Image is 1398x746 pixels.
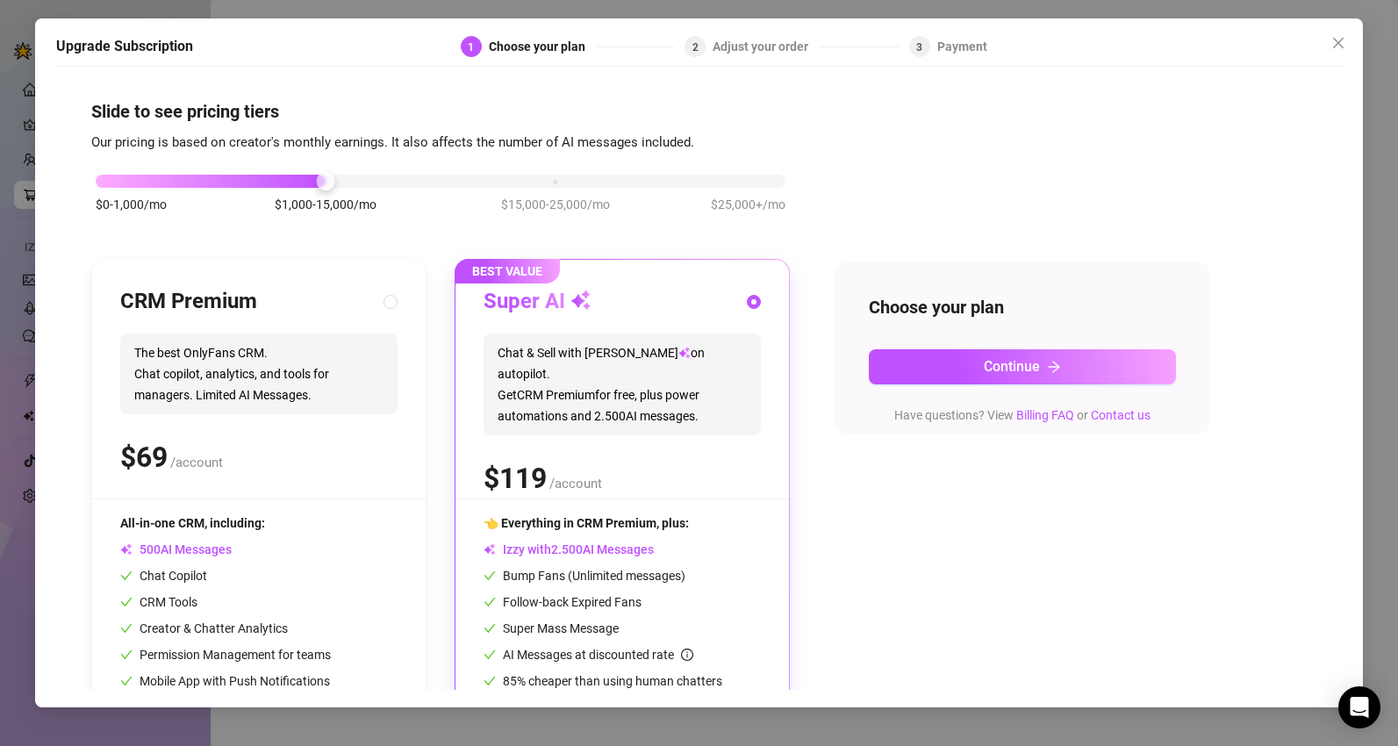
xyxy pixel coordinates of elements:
[120,675,133,687] span: check
[170,455,223,470] span: /account
[484,516,689,530] span: 👈 Everything in CRM Premium, plus:
[484,622,496,635] span: check
[120,596,133,608] span: check
[484,334,761,435] span: Chat & Sell with [PERSON_NAME] on autopilot. Get CRM Premium for free, plus power automations and...
[120,595,197,609] span: CRM Tools
[549,476,602,491] span: /account
[120,516,265,530] span: All-in-one CRM, including:
[484,621,619,635] span: Super Mass Message
[916,41,922,54] span: 3
[120,334,398,414] span: The best OnlyFans CRM. Chat copilot, analytics, and tools for managers. Limited AI Messages.
[484,596,496,608] span: check
[120,542,232,556] span: AI Messages
[484,288,591,316] h3: Super AI
[1324,36,1352,50] span: Close
[984,359,1040,376] span: Continue
[484,595,642,609] span: Follow-back Expired Fans
[869,349,1176,384] button: Continuearrow-right
[484,570,496,582] span: check
[1324,29,1352,57] button: Close
[484,569,685,583] span: Bump Fans (Unlimited messages)
[468,41,474,54] span: 1
[681,649,693,661] span: info-circle
[713,36,819,57] div: Adjust your order
[489,36,596,57] div: Choose your plan
[455,259,560,283] span: BEST VALUE
[120,648,331,662] span: Permission Management for teams
[91,99,1307,124] h4: Slide to see pricing tiers
[1338,686,1380,728] div: Open Intercom Messenger
[120,621,288,635] span: Creator & Chatter Analytics
[484,462,547,495] span: $
[484,674,722,688] span: 85% cheaper than using human chatters
[96,195,167,214] span: $0-1,000/mo
[1047,360,1061,374] span: arrow-right
[120,649,133,661] span: check
[484,649,496,661] span: check
[120,622,133,635] span: check
[275,195,376,214] span: $1,000-15,000/mo
[120,570,133,582] span: check
[1331,36,1345,50] span: close
[503,648,693,662] span: AI Messages at discounted rate
[484,675,496,687] span: check
[120,288,257,316] h3: CRM Premium
[692,41,699,54] span: 2
[1091,408,1151,422] a: Contact us
[1016,408,1074,422] a: Billing FAQ
[894,408,1151,422] span: Have questions? View or
[937,36,987,57] div: Payment
[91,134,694,150] span: Our pricing is based on creator's monthly earnings. It also affects the number of AI messages inc...
[869,295,1176,319] h4: Choose your plan
[484,542,654,556] span: Izzy with AI Messages
[120,674,330,688] span: Mobile App with Push Notifications
[711,195,785,214] span: $25,000+/mo
[120,441,168,474] span: $
[501,195,610,214] span: $15,000-25,000/mo
[120,569,207,583] span: Chat Copilot
[56,36,193,57] h5: Upgrade Subscription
